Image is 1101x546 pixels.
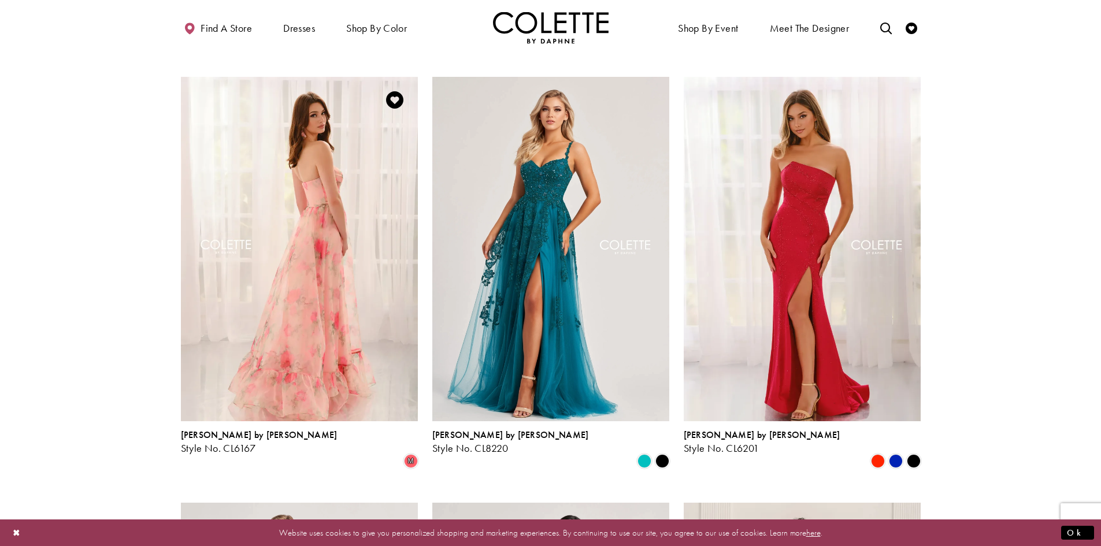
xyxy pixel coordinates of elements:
[201,23,252,34] span: Find a store
[432,430,589,454] div: Colette by Daphne Style No. CL8220
[493,12,609,43] a: Visit Home Page
[493,12,609,43] img: Colette by Daphne
[806,526,821,538] a: here
[767,12,852,43] a: Meet the designer
[889,454,903,468] i: Royal Blue
[383,88,407,112] a: Add to Wishlist
[181,441,256,455] span: Style No. CL6167
[770,23,850,34] span: Meet the designer
[684,77,921,421] a: Visit Colette by Daphne Style No. CL6201 Page
[907,454,921,468] i: Black
[675,12,741,43] span: Shop By Event
[1061,525,1094,540] button: Submit Dialog
[655,454,669,468] i: Black
[181,429,338,441] span: [PERSON_NAME] by [PERSON_NAME]
[181,12,255,43] a: Find a store
[404,454,418,468] i: Coral/Multi
[678,23,738,34] span: Shop By Event
[346,23,407,34] span: Shop by color
[432,77,669,421] a: Visit Colette by Daphne Style No. CL8220 Page
[871,454,885,468] i: Scarlet
[7,522,27,543] button: Close Dialog
[181,77,418,421] a: Visit Colette by Daphne Style No. CL6167 Page
[684,429,840,441] span: [PERSON_NAME] by [PERSON_NAME]
[432,441,509,455] span: Style No. CL8220
[684,441,759,455] span: Style No. CL6201
[432,429,589,441] span: [PERSON_NAME] by [PERSON_NAME]
[280,12,318,43] span: Dresses
[684,430,840,454] div: Colette by Daphne Style No. CL6201
[83,525,1018,540] p: Website uses cookies to give you personalized shopping and marketing experiences. By continuing t...
[343,12,410,43] span: Shop by color
[283,23,315,34] span: Dresses
[877,12,895,43] a: Toggle search
[637,454,651,468] i: Jade
[903,12,920,43] a: Check Wishlist
[181,430,338,454] div: Colette by Daphne Style No. CL6167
